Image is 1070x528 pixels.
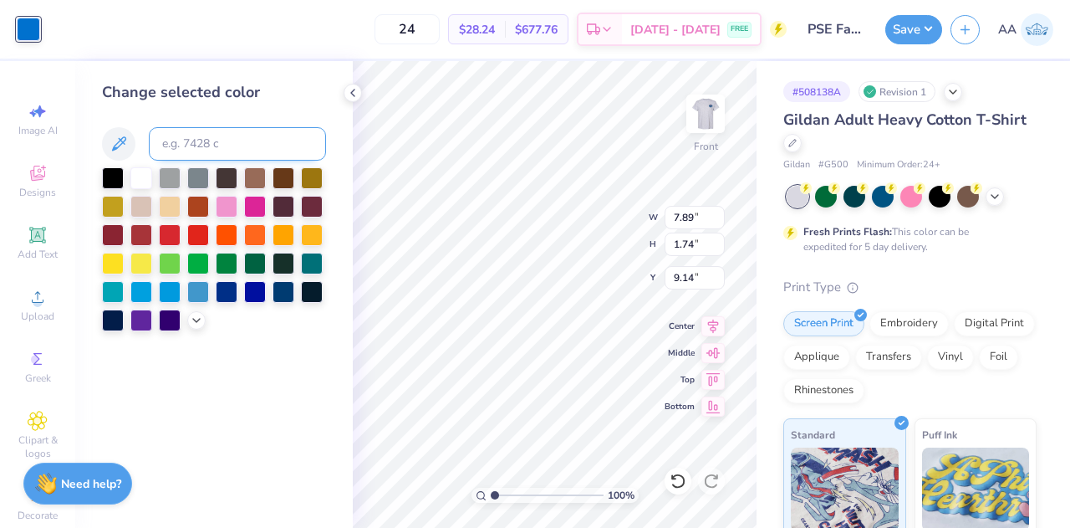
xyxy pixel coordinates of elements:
[795,13,877,46] input: Untitled Design
[791,426,835,443] span: Standard
[869,311,949,336] div: Embroidery
[102,81,326,104] div: Change selected color
[665,320,695,332] span: Center
[954,311,1035,336] div: Digital Print
[783,110,1027,130] span: Gildan Adult Heavy Cotton T-Shirt
[694,139,718,154] div: Front
[25,372,51,385] span: Greek
[783,81,850,102] div: # 508138A
[608,488,634,503] span: 100 %
[665,401,695,413] span: Bottom
[61,476,121,492] strong: Need help?
[689,97,722,131] img: Front
[998,20,1016,39] span: AA
[18,124,58,137] span: Image AI
[803,224,1009,254] div: This color can be expedited for 5 day delivery.
[927,345,974,370] div: Vinyl
[149,127,326,161] input: e.g. 7428 c
[979,345,1018,370] div: Foil
[665,347,695,359] span: Middle
[19,186,56,199] span: Designs
[515,21,558,38] span: $677.76
[783,345,850,370] div: Applique
[783,278,1037,297] div: Print Type
[859,81,935,102] div: Revision 1
[459,21,495,38] span: $28.24
[857,158,940,172] span: Minimum Order: 24 +
[783,311,864,336] div: Screen Print
[803,225,892,238] strong: Fresh Prints Flash:
[885,15,942,44] button: Save
[818,158,848,172] span: # G500
[998,13,1053,46] a: AA
[783,158,810,172] span: Gildan
[18,509,58,522] span: Decorate
[18,248,58,261] span: Add Text
[374,14,440,44] input: – –
[783,378,864,403] div: Rhinestones
[21,310,54,323] span: Upload
[731,23,748,35] span: FREE
[1021,13,1053,46] img: Ava Allard
[630,21,721,38] span: [DATE] - [DATE]
[665,374,695,386] span: Top
[922,426,957,443] span: Puff Ink
[855,345,922,370] div: Transfers
[8,433,67,460] span: Clipart & logos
